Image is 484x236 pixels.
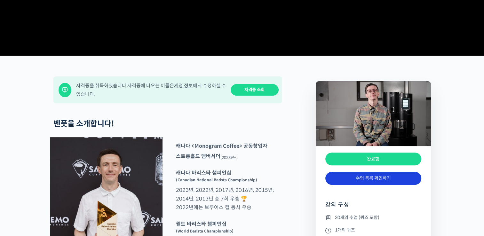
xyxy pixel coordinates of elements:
[53,119,282,129] h2: 벤풋을 소개합니다!
[76,81,226,98] div: 자격증을 취득하셨습니다. 자격증에 나오는 이름은 에서 수정하실 수 있습니다.
[325,201,421,214] h4: 강의 구성
[176,143,267,149] strong: 캐나다 <Monogram Coffee> 공동창업자
[174,83,193,89] a: 계정 정보
[99,193,107,198] span: 설정
[176,177,257,182] sup: (Canadian National Barista Championship)
[83,183,123,199] a: 설정
[325,153,421,166] div: 완료함
[20,193,24,198] span: 홈
[59,193,66,198] span: 대화
[231,84,279,96] a: 자격증 조회
[176,229,234,233] sup: (World Barista Championship)
[176,169,231,176] strong: 캐나다 바리스타 챔피언십
[2,183,42,199] a: 홈
[325,214,421,221] li: 30개의 수업 (퀴즈 포함)
[220,155,238,160] sub: (2023년~)
[173,169,285,212] p: 2023년, 2022년, 2017년, 2016년, 2015년, 2014년, 2013년 총 7회 우승 🏆 2022년에는 브루어스 컵 동시 우승
[176,153,220,160] strong: 스트롱홀드 앰버서더
[176,221,226,227] strong: 월드 바리스타 챔피언십
[325,226,421,234] li: 1개의 퀴즈
[325,172,421,185] a: 수업 목록 확인하기
[42,183,83,199] a: 대화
